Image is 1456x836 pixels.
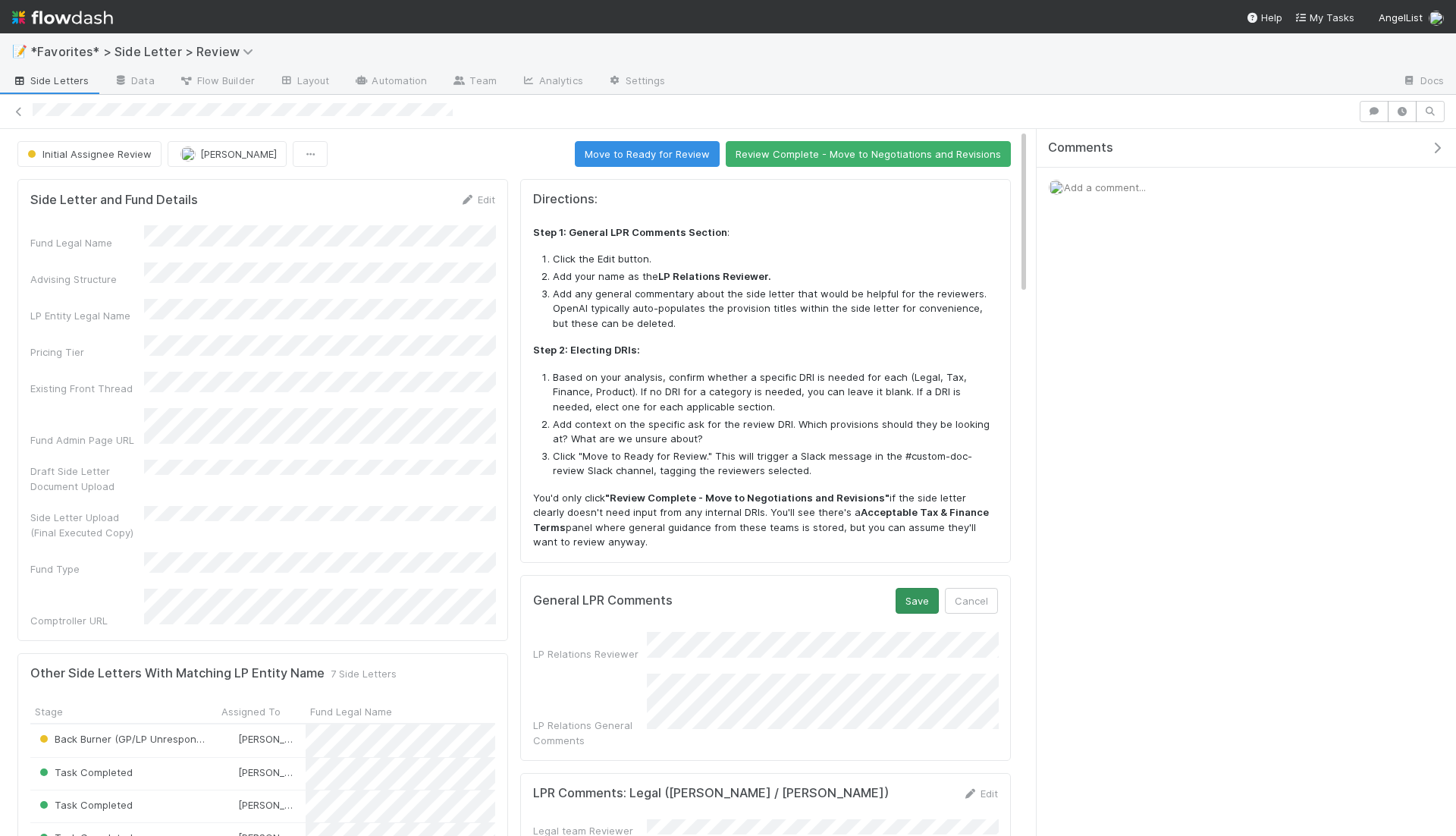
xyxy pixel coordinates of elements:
[36,766,133,778] span: Task Completed
[1429,11,1444,26] img: avatar_218ae7b5-dcd5-4ccc-b5d5-7cc00ae2934f.png
[30,308,144,323] div: LP Entity Legal Name
[553,269,998,284] li: Add your name as the
[533,344,640,356] strong: Step 2: Electing DRIs:
[553,449,998,479] li: Click "Move to Ready for Review." This will trigger a Slack message in the #custom-doc-review Sla...
[224,799,236,811] img: avatar_6177bb6d-328c-44fd-b6eb-4ffceaabafa4.png
[553,252,998,267] li: Click the Edit button.
[1294,11,1354,24] span: My Tasks
[12,45,27,58] span: 📝
[36,765,133,780] div: Task Completed
[1246,10,1282,25] div: Help
[1049,180,1064,195] img: avatar_218ae7b5-dcd5-4ccc-b5d5-7cc00ae2934f.png
[1294,10,1354,25] a: My Tasks
[658,270,771,282] strong: LP Relations Reviewer.
[224,733,236,745] img: avatar_218ae7b5-dcd5-4ccc-b5d5-7cc00ae2934f.png
[221,704,281,719] span: Assigned To
[533,593,673,608] h5: General LPR Comments
[30,561,144,577] div: Fund Type
[36,731,209,746] div: Back Burner (GP/LP Unresponsive)
[1064,181,1146,193] span: Add a comment...
[30,272,144,287] div: Advising Structure
[223,797,298,812] div: [PERSON_NAME]
[553,417,998,447] li: Add context on the specific ask for the review DRI. Which provisions should they be looking at? W...
[310,704,392,719] span: Fund Legal Name
[238,766,315,778] span: [PERSON_NAME]
[30,44,261,59] span: *Favorites* > Side Letter > Review
[553,370,998,415] li: Based on your analysis, confirm whether a specific DRI is needed for each (Legal, Tax, Finance, P...
[341,70,439,94] a: Automation
[17,141,162,167] button: Initial Assignee Review
[238,733,315,745] span: [PERSON_NAME]
[180,146,196,162] img: avatar_218ae7b5-dcd5-4ccc-b5d5-7cc00ae2934f.png
[533,786,889,801] h5: LPR Comments: Legal ([PERSON_NAME] / [PERSON_NAME])
[533,506,989,533] strong: Acceptable Tax & Finance Terms
[168,141,287,167] button: [PERSON_NAME]
[24,148,152,160] span: Initial Assignee Review
[533,646,647,662] div: LP Relations Reviewer
[30,510,144,540] div: Side Letter Upload (Final Executed Copy)
[595,70,678,94] a: Settings
[30,235,144,250] div: Fund Legal Name
[945,588,998,614] button: Cancel
[101,70,166,94] a: Data
[30,381,144,396] div: Existing Front Thread
[224,766,236,778] img: avatar_6177bb6d-328c-44fd-b6eb-4ffceaabafa4.png
[223,765,298,780] div: [PERSON_NAME]
[509,70,595,94] a: Analytics
[167,70,267,94] a: Flow Builder
[223,731,298,746] div: [PERSON_NAME]
[1379,11,1423,24] span: AngelList
[30,666,325,681] h5: Other Side Letters With Matching LP Entity Name
[331,666,397,681] span: 7 Side Letters
[30,464,144,494] div: Draft Side Letter Document Upload
[533,225,998,240] p: :
[533,491,998,550] p: You'd only click if the side letter clearly doesn't need input from any internal DRIs. You'll see...
[12,73,89,88] span: Side Letters
[1048,140,1113,156] span: Comments
[553,287,998,332] li: Add any general commentary about the side letter that would be helpful for the reviewers. OpenAI ...
[30,344,144,360] div: Pricing Tier
[30,193,198,208] h5: Side Letter and Fund Details
[575,141,720,167] button: Move to Ready for Review
[460,193,495,206] a: Edit
[726,141,1011,167] button: Review Complete - Move to Negotiations and Revisions
[36,797,133,812] div: Task Completed
[533,226,727,238] strong: Step 1: General LPR Comments Section
[238,799,315,811] span: [PERSON_NAME]
[605,492,890,504] strong: "Review Complete - Move to Negotiations and Revisions"
[267,70,342,94] a: Layout
[1390,70,1456,94] a: Docs
[533,192,998,207] h5: Directions:
[30,613,144,628] div: Comptroller URL
[896,588,939,614] button: Save
[439,70,508,94] a: Team
[12,5,113,30] img: logo-inverted-e16ddd16eac7371096b0.svg
[200,148,277,160] span: [PERSON_NAME]
[36,799,133,811] span: Task Completed
[179,73,255,88] span: Flow Builder
[533,718,647,748] div: LP Relations General Comments
[962,787,998,800] a: Edit
[30,432,144,448] div: Fund Admin Page URL
[35,704,63,719] span: Stage
[36,733,218,745] span: Back Burner (GP/LP Unresponsive)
